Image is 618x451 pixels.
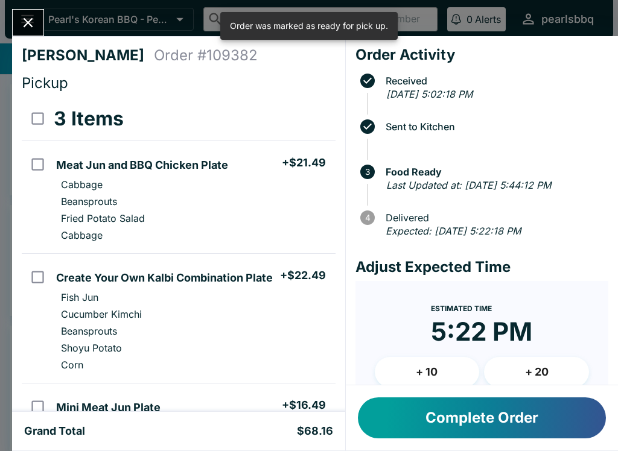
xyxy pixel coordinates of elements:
[56,400,161,415] h5: Mini Meat Jun Plate
[484,357,589,387] button: + 20
[61,195,117,207] p: Beansprouts
[61,308,142,320] p: Cucumber Kimchi
[56,271,273,285] h5: Create Your Own Kalbi Combination Plate
[24,424,85,438] h5: Grand Total
[386,225,521,237] em: Expected: [DATE] 5:22:18 PM
[431,316,532,347] time: 5:22 PM
[61,291,98,303] p: Fish Jun
[375,357,480,387] button: + 10
[56,158,228,172] h5: Meat Jun and BBQ Chicken Plate
[365,213,370,222] text: 4
[280,268,326,283] h5: + $22.49
[61,229,103,241] p: Cabbage
[61,212,145,224] p: Fried Potato Salad
[380,121,608,132] span: Sent to Kitchen
[358,397,606,438] button: Complete Order
[355,46,608,64] h4: Order Activity
[22,46,154,65] h4: [PERSON_NAME]
[61,325,117,337] p: Beansprouts
[386,88,473,100] em: [DATE] 5:02:18 PM
[282,398,326,412] h5: + $16.49
[61,359,83,371] p: Corn
[380,212,608,223] span: Delivered
[365,167,370,177] text: 3
[431,304,492,313] span: Estimated Time
[297,424,333,438] h5: $68.16
[13,10,43,36] button: Close
[355,258,608,276] h4: Adjust Expected Time
[61,178,103,191] p: Cabbage
[54,107,124,131] h3: 3 Items
[380,75,608,86] span: Received
[230,16,388,36] div: Order was marked as ready for pick up.
[282,156,326,170] h5: + $21.49
[154,46,258,65] h4: Order # 109382
[386,179,551,191] em: Last Updated at: [DATE] 5:44:12 PM
[22,74,68,92] span: Pickup
[61,342,122,354] p: Shoyu Potato
[380,166,608,177] span: Food Ready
